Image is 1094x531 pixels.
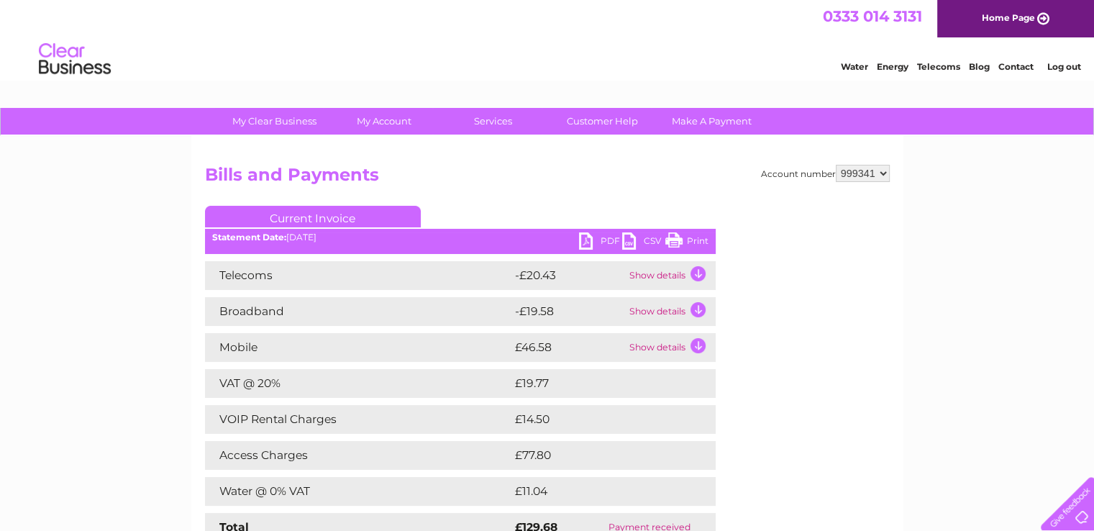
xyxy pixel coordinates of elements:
[761,165,890,182] div: Account number
[215,108,334,135] a: My Clear Business
[969,61,990,72] a: Blog
[324,108,443,135] a: My Account
[626,261,716,290] td: Show details
[917,61,960,72] a: Telecoms
[205,477,511,506] td: Water @ 0% VAT
[841,61,868,72] a: Water
[511,333,626,362] td: £46.58
[205,297,511,326] td: Broadband
[511,405,685,434] td: £14.50
[626,297,716,326] td: Show details
[205,369,511,398] td: VAT @ 20%
[205,405,511,434] td: VOIP Rental Charges
[205,206,421,227] a: Current Invoice
[511,477,684,506] td: £11.04
[434,108,552,135] a: Services
[622,232,665,253] a: CSV
[823,7,922,25] a: 0333 014 3131
[665,232,708,253] a: Print
[511,297,626,326] td: -£19.58
[511,441,686,470] td: £77.80
[543,108,662,135] a: Customer Help
[511,261,626,290] td: -£20.43
[205,441,511,470] td: Access Charges
[579,232,622,253] a: PDF
[208,8,888,70] div: Clear Business is a trading name of Verastar Limited (registered in [GEOGRAPHIC_DATA] No. 3667643...
[511,369,685,398] td: £19.77
[998,61,1034,72] a: Contact
[205,165,890,192] h2: Bills and Payments
[38,37,111,81] img: logo.png
[652,108,771,135] a: Make A Payment
[205,232,716,242] div: [DATE]
[205,261,511,290] td: Telecoms
[205,333,511,362] td: Mobile
[877,61,908,72] a: Energy
[1047,61,1080,72] a: Log out
[212,232,286,242] b: Statement Date:
[626,333,716,362] td: Show details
